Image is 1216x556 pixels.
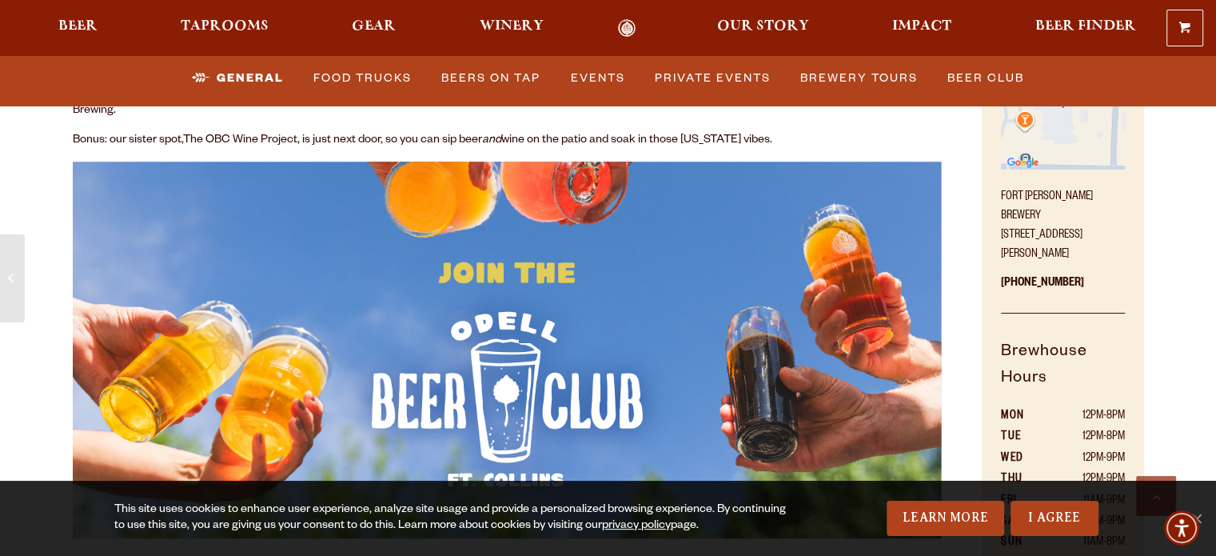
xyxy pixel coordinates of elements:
[597,19,657,38] a: Odell Home
[1045,449,1124,470] td: 12PM-9PM
[1045,470,1124,490] td: 12PM-9PM
[114,502,796,534] div: This site uses cookies to enhance user experience, analyze site usage and provide a personalized ...
[1001,265,1124,314] p: [PHONE_NUMBER]
[1164,510,1199,546] div: Accessibility Menu
[469,19,554,38] a: Winery
[58,20,98,33] span: Beer
[717,20,809,33] span: Our Story
[1001,340,1124,406] h5: Brewhouse Hours
[707,19,819,38] a: Our Story
[882,19,962,38] a: Impact
[941,60,1031,97] a: Beer Club
[1024,19,1146,38] a: Beer Finder
[183,134,297,147] a: The OBC Wine Project
[181,20,269,33] span: Taprooms
[1045,406,1124,427] td: 12PM-8PM
[480,20,544,33] span: Winery
[1045,427,1124,448] td: 12PM-8PM
[892,20,951,33] span: Impact
[352,20,396,33] span: Gear
[1001,449,1045,470] th: WED
[648,60,777,97] a: Private Events
[602,520,671,533] a: privacy policy
[435,60,547,97] a: Beers on Tap
[1001,178,1124,265] p: Fort [PERSON_NAME] Brewery [STREET_ADDRESS][PERSON_NAME]
[1011,501,1098,536] a: I Agree
[1001,427,1045,448] th: TUE
[1136,476,1176,516] a: Scroll to top
[1001,162,1124,174] a: Find on Google Maps (opens in a new window)
[185,60,290,97] a: General
[48,19,108,38] a: Beer
[307,60,418,97] a: Food Trucks
[1001,46,1124,170] img: Small thumbnail of location on map
[482,134,501,147] em: and
[887,501,1004,536] a: Learn More
[73,131,943,150] p: Bonus: our sister spot, , is just next door, so you can sip beer wine on the patio and soak in th...
[794,60,924,97] a: Brewery Tours
[1001,406,1045,427] th: MON
[341,19,406,38] a: Gear
[1001,470,1045,490] th: THU
[564,60,632,97] a: Events
[170,19,279,38] a: Taprooms
[73,86,936,118] span: three fermentation cellars, full keg, can, and bottle lines, and a beautiful taproom and beer gar...
[1035,20,1135,33] span: Beer Finder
